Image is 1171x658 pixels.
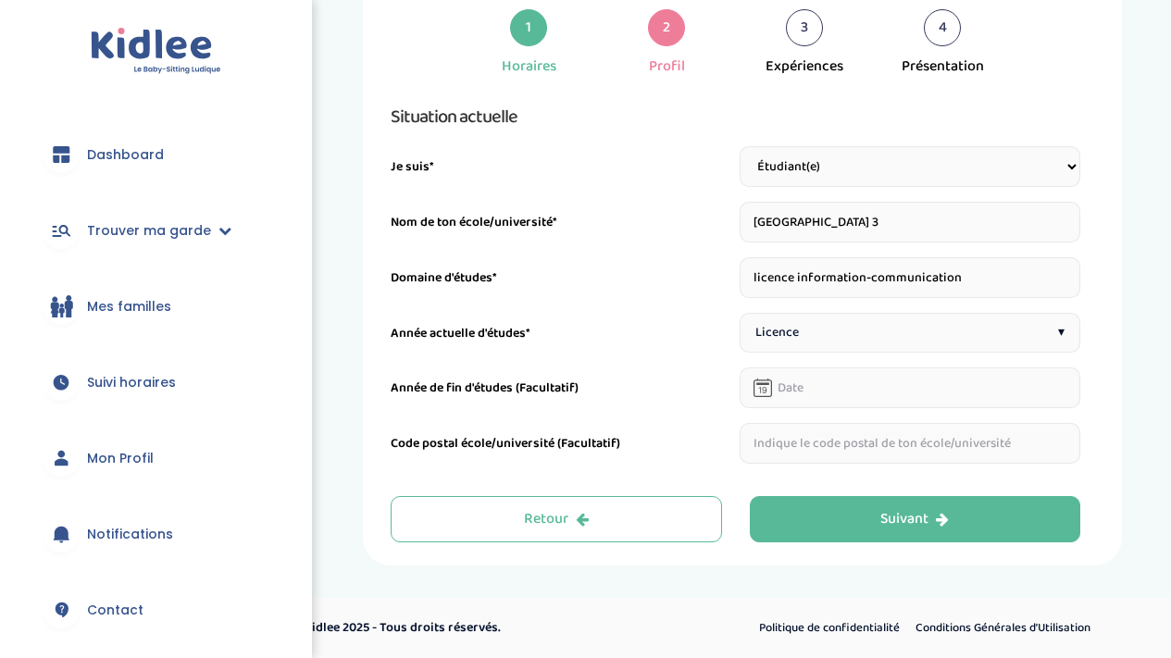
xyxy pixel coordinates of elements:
[391,324,530,343] label: Année actuelle d'études*
[391,434,620,453] label: Code postal école/université (Facultatif)
[649,56,685,78] div: Profil
[293,618,665,638] p: © Kidlee 2025 - Tous droits réservés.
[766,56,843,78] div: Expériences
[87,221,211,241] span: Trouver ma garde
[902,56,984,78] div: Présentation
[1058,323,1065,342] span: ▾
[391,157,434,177] label: Je suis*
[510,9,547,46] div: 1
[648,9,685,46] div: 2
[28,121,284,188] a: Dashboard
[391,379,579,398] label: Année de fin d'études (Facultatif)
[740,367,1081,408] input: Date
[924,9,961,46] div: 4
[28,197,284,264] a: Trouver ma garde
[786,9,823,46] div: 3
[28,577,284,643] a: Contact
[750,496,1081,542] button: Suivant
[91,28,221,75] img: logo.svg
[909,616,1097,640] a: Conditions Générales d’Utilisation
[28,501,284,567] a: Notifications
[391,268,497,288] label: Domaine d'études*
[87,373,176,392] span: Suivi horaires
[502,56,556,78] div: Horaires
[391,496,722,542] button: Retour
[87,145,164,165] span: Dashboard
[740,423,1081,464] input: Indique le code postal de ton école/université
[28,273,284,340] a: Mes familles
[740,257,1081,298] input: Indique ton domaine d'études
[28,349,284,416] a: Suivi horaires
[753,616,906,640] a: Politique de confidentialité
[880,509,949,530] div: Suivant
[524,509,589,530] div: Retour
[87,601,143,620] span: Contact
[87,449,154,468] span: Mon Profil
[87,297,171,317] span: Mes familles
[740,202,1081,242] input: Indique le nom de ton école/université
[391,102,1080,131] h3: Situation actuelle
[28,425,284,491] a: Mon Profil
[87,525,173,544] span: Notifications
[755,323,799,342] span: Licence
[391,213,557,232] label: Nom de ton école/université*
